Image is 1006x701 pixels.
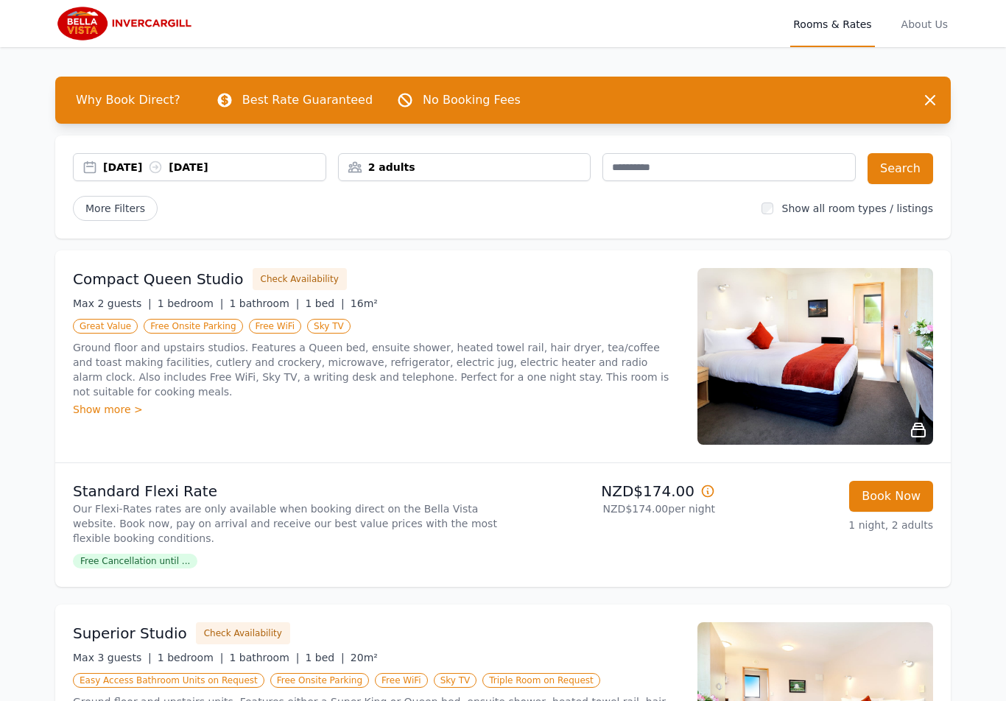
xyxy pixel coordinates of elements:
button: Search [868,153,933,184]
p: NZD$174.00 [509,481,715,501]
p: No Booking Fees [423,91,521,109]
button: Book Now [849,481,933,512]
span: Free WiFi [249,319,302,334]
span: Max 3 guests | [73,652,152,663]
span: 20m² [351,652,378,663]
p: Ground floor and upstairs studios. Features a Queen bed, ensuite shower, heated towel rail, hair ... [73,340,680,399]
span: Free WiFi [375,673,428,688]
span: Sky TV [434,673,477,688]
span: 1 bedroom | [158,652,224,663]
span: Why Book Direct? [64,85,192,115]
span: Free Onsite Parking [270,673,369,688]
p: Our Flexi-Rates rates are only available when booking direct on the Bella Vista website. Book now... [73,501,497,546]
img: Bella Vista Invercargill [55,6,197,41]
span: 1 bedroom | [158,297,224,309]
h3: Superior Studio [73,623,187,644]
p: 1 night, 2 adults [727,518,933,532]
span: 1 bathroom | [229,652,299,663]
p: Best Rate Guaranteed [242,91,373,109]
span: Sky TV [307,319,351,334]
h3: Compact Queen Studio [73,269,244,289]
span: Great Value [73,319,138,334]
span: Triple Room on Request [482,673,599,688]
button: Check Availability [253,268,347,290]
div: Show more > [73,402,680,417]
label: Show all room types / listings [782,202,933,214]
span: Free Onsite Parking [144,319,242,334]
button: Check Availability [196,622,290,644]
span: More Filters [73,196,158,221]
span: 16m² [351,297,378,309]
span: 1 bathroom | [229,297,299,309]
p: NZD$174.00 per night [509,501,715,516]
span: Easy Access Bathroom Units on Request [73,673,264,688]
span: Max 2 guests | [73,297,152,309]
p: Standard Flexi Rate [73,481,497,501]
span: Free Cancellation until ... [73,554,197,568]
span: 1 bed | [305,652,344,663]
div: 2 adults [339,160,591,175]
div: [DATE] [DATE] [103,160,326,175]
span: 1 bed | [305,297,344,309]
